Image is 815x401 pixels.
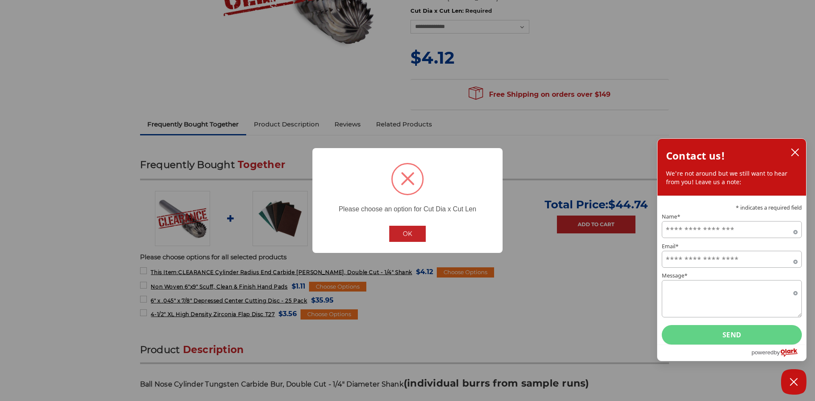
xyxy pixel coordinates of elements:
textarea: Message [662,280,802,317]
input: Name [662,221,802,238]
div: Please choose an option for Cut Dia x Cut Len [312,199,503,215]
label: Name* [662,214,802,219]
label: Email* [662,244,802,249]
div: olark chatbox [657,138,807,361]
span: Required field [793,228,798,233]
button: close chatbox [788,146,802,159]
p: We're not around but we still want to hear from you! Leave us a note: [666,169,798,187]
span: Required field [793,289,798,294]
a: Powered by Olark [751,345,806,361]
span: Required field [793,258,798,262]
label: Message* [662,273,802,279]
input: Email [662,251,802,268]
p: * indicates a required field [662,205,802,211]
span: by [774,347,780,358]
h2: Contact us! [666,147,725,164]
button: Close Chatbox [781,369,807,395]
button: Send [662,325,802,345]
span: powered [751,347,773,358]
button: OK [389,226,426,242]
